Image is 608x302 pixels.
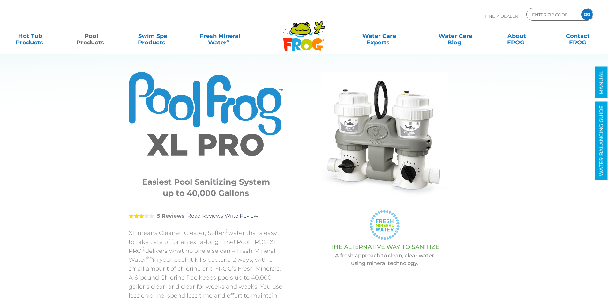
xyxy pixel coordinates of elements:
h3: Easiest Pool Sanitizing System up to 40,000 Gallons [137,176,275,199]
a: MANUAL [595,67,608,98]
sup: ∞ [227,38,230,43]
a: PoolProducts [68,30,115,43]
img: Product Logo [129,72,283,165]
div: | [129,204,283,228]
a: Read Reviews [187,213,223,219]
a: ContactFROG [554,30,602,43]
p: Find A Dealer [485,8,518,24]
a: WATER BALANCING GUIDE [595,102,608,180]
span: 3 [129,213,144,219]
h3: THE ALTERNATIVE WAY TO SANITIZE [299,244,470,250]
strong: 5 Reviews [157,213,184,219]
a: Write Review [225,213,258,219]
sup: ® [142,246,145,252]
a: Hot TubProducts [6,30,54,43]
p: A fresh approach to clean, clear water using mineral technology. [299,252,470,267]
a: Water CareExperts [341,30,418,43]
a: AboutFROG [493,30,540,43]
a: Fresh MineralWater∞ [190,30,250,43]
a: Water CareBlog [432,30,479,43]
sup: ® [225,228,228,234]
sup: ®∞ [146,255,153,260]
a: Swim SpaProducts [129,30,176,43]
img: Frog Products Logo [280,13,329,52]
input: GO [581,9,593,20]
